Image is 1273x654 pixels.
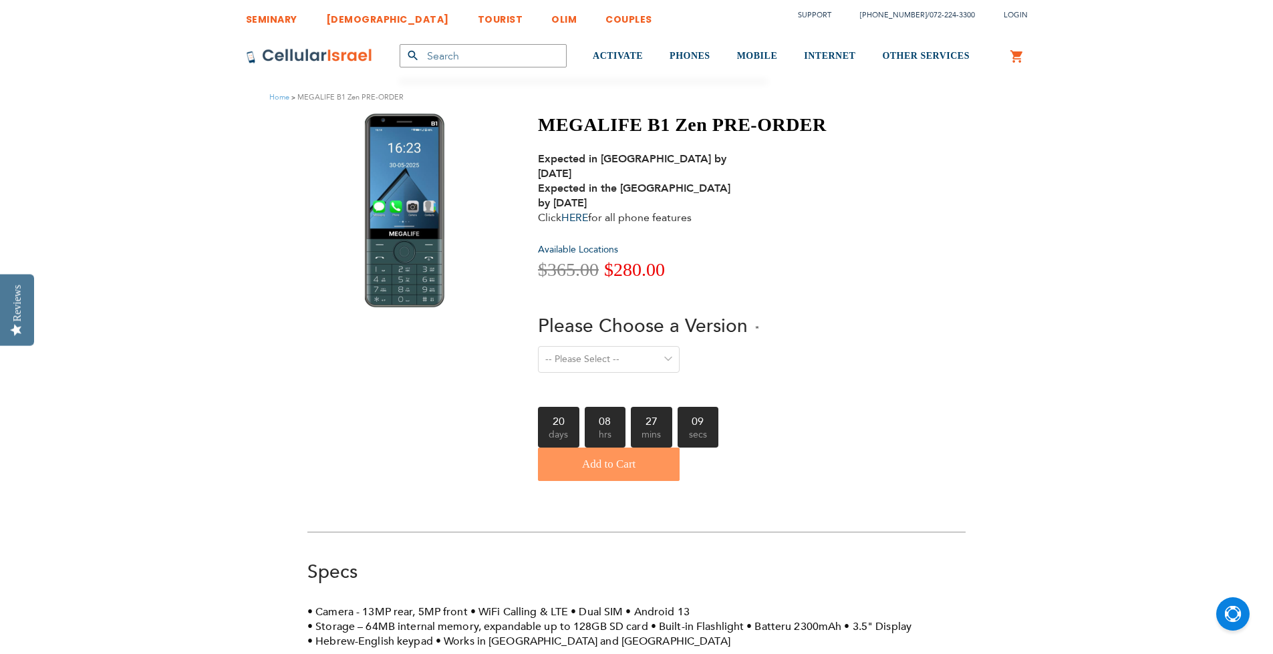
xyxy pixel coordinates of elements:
a: SEMINARY [246,3,297,28]
a: OTHER SERVICES [882,31,970,81]
li: Storage – 64MB internal memory, expandable up to 128GB SD card [307,619,648,634]
li: Android 13 [625,605,689,619]
a: [PHONE_NUMBER] [860,10,927,20]
span: MOBILE [737,51,778,61]
li: WiFi Calling & LTE [470,605,568,619]
a: HERE [561,210,588,225]
span: ACTIVATE [593,51,643,61]
a: PHONES [670,31,710,81]
a: 072-224-3300 [930,10,975,20]
img: Cellular Israel Logo [246,48,373,64]
span: days [538,427,579,448]
b: 27 [631,407,672,427]
strong: Expected in [GEOGRAPHIC_DATA] by [DATE] Expected in the [GEOGRAPHIC_DATA] by [DATE] [538,152,730,210]
a: ACTIVATE [593,31,643,81]
span: hrs [585,427,626,448]
span: mins [631,427,672,448]
input: Search [400,44,567,67]
b: 08 [585,407,626,427]
li: Dual SIM [571,605,623,619]
span: secs [678,427,719,448]
span: Please Choose a Version [538,313,748,339]
img: MEGALIFE B1 Zen PRE-ORDER [365,114,444,307]
a: Home [269,92,289,102]
span: $365.00 [538,259,599,280]
li: Batteru 2300mAh [746,619,841,634]
b: 09 [678,407,719,427]
span: PHONES [670,51,710,61]
span: $280.00 [604,259,665,280]
a: TOURIST [478,3,523,28]
li: Works in [GEOGRAPHIC_DATA] and [GEOGRAPHIC_DATA] [436,634,730,649]
li: / [847,5,975,25]
a: Available Locations [538,243,618,256]
li: MEGALIFE B1 Zen PRE-ORDER [289,91,404,104]
b: 20 [538,407,579,427]
a: MOBILE [737,31,778,81]
h1: MEGALIFE B1 Zen PRE-ORDER [538,114,827,136]
span: OTHER SERVICES [882,51,970,61]
li: Camera - 13MP rear, 5MP front [307,605,468,619]
a: COUPLES [605,3,652,28]
li: 3.5" Display [844,619,911,634]
a: OLIM [551,3,577,28]
div: Reviews [11,285,23,321]
span: INTERNET [804,51,855,61]
a: [DEMOGRAPHIC_DATA] [326,3,449,28]
a: INTERNET [804,31,855,81]
a: Specs [307,559,358,585]
div: Click for all phone features [538,152,745,225]
span: Login [1004,10,1028,20]
li: Hebrew-English keypad [307,634,433,649]
li: Built-in Flashlight [651,619,744,634]
a: Support [798,10,831,20]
